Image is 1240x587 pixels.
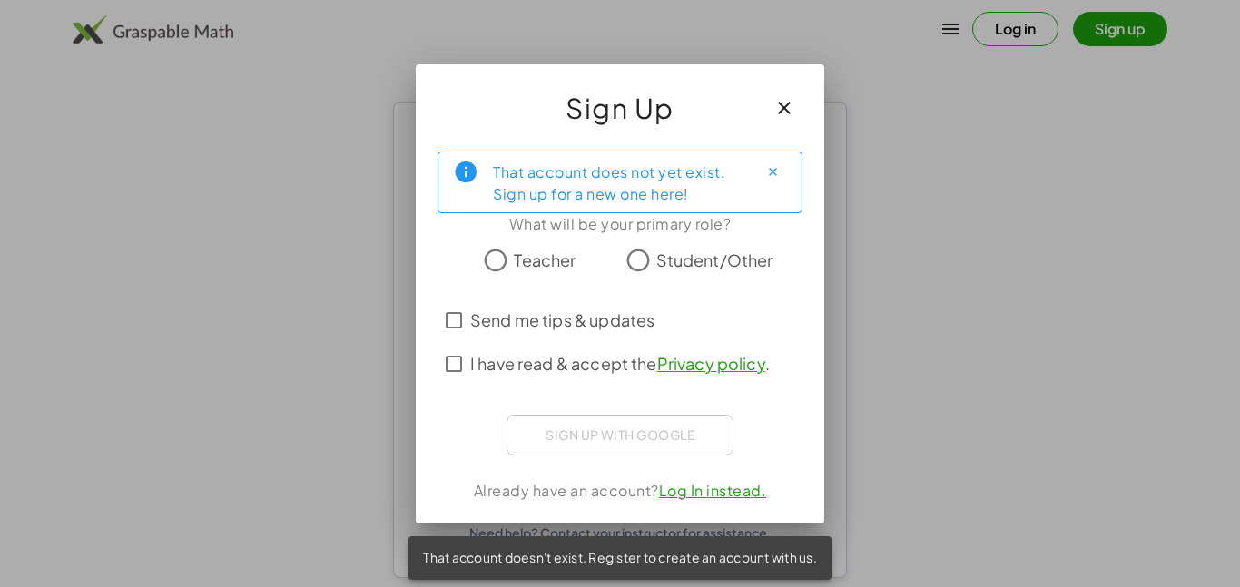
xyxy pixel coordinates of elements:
span: Student/Other [656,248,773,272]
button: Close [758,158,787,187]
div: Already have an account? [438,480,802,502]
a: Log In instead. [659,481,767,500]
span: Send me tips & updates [470,308,654,332]
span: Sign Up [566,86,674,130]
span: I have read & accept the . [470,351,770,376]
div: That account doesn't exist. Register to create an account with us. [408,536,832,580]
div: What will be your primary role? [438,213,802,235]
span: Teacher [514,248,576,272]
div: That account does not yet exist. Sign up for a new one here! [493,160,743,205]
a: Privacy policy [657,353,765,374]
